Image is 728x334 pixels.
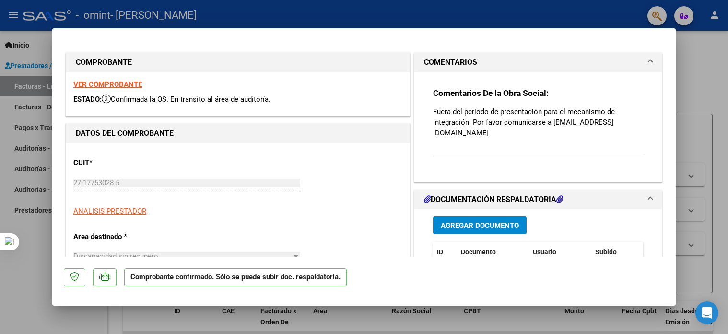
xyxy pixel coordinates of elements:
[437,248,443,256] span: ID
[433,242,457,262] datatable-header-cell: ID
[76,58,132,67] strong: COMPROBANTE
[73,80,142,89] a: VER COMPROBANTE
[414,72,662,182] div: COMENTARIOS
[124,268,347,287] p: Comprobante confirmado. Sólo se puede subir doc. respaldatoria.
[414,53,662,72] mat-expansion-panel-header: COMENTARIOS
[73,231,172,242] p: Area destinado *
[457,242,529,262] datatable-header-cell: Documento
[73,207,146,215] span: ANALISIS PRESTADOR
[529,242,591,262] datatable-header-cell: Usuario
[73,252,158,261] span: Discapacidad sin recupero
[595,248,617,256] span: Subido
[639,242,687,262] datatable-header-cell: Acción
[414,190,662,209] mat-expansion-panel-header: DOCUMENTACIÓN RESPALDATORIA
[533,248,556,256] span: Usuario
[76,129,174,138] strong: DATOS DEL COMPROBANTE
[433,107,643,138] p: Fuera del periodo de presentación para el mecanismo de integración. Por favor comunicarse a [EMAI...
[73,157,172,168] p: CUIT
[591,242,639,262] datatable-header-cell: Subido
[433,88,549,98] strong: Comentarios De la Obra Social:
[461,248,496,256] span: Documento
[441,221,519,230] span: Agregar Documento
[102,95,270,104] span: Confirmada la OS. En transito al área de auditoría.
[424,57,477,68] h1: COMENTARIOS
[73,95,102,104] span: ESTADO:
[433,216,527,234] button: Agregar Documento
[424,194,563,205] h1: DOCUMENTACIÓN RESPALDATORIA
[695,301,718,324] div: Open Intercom Messenger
